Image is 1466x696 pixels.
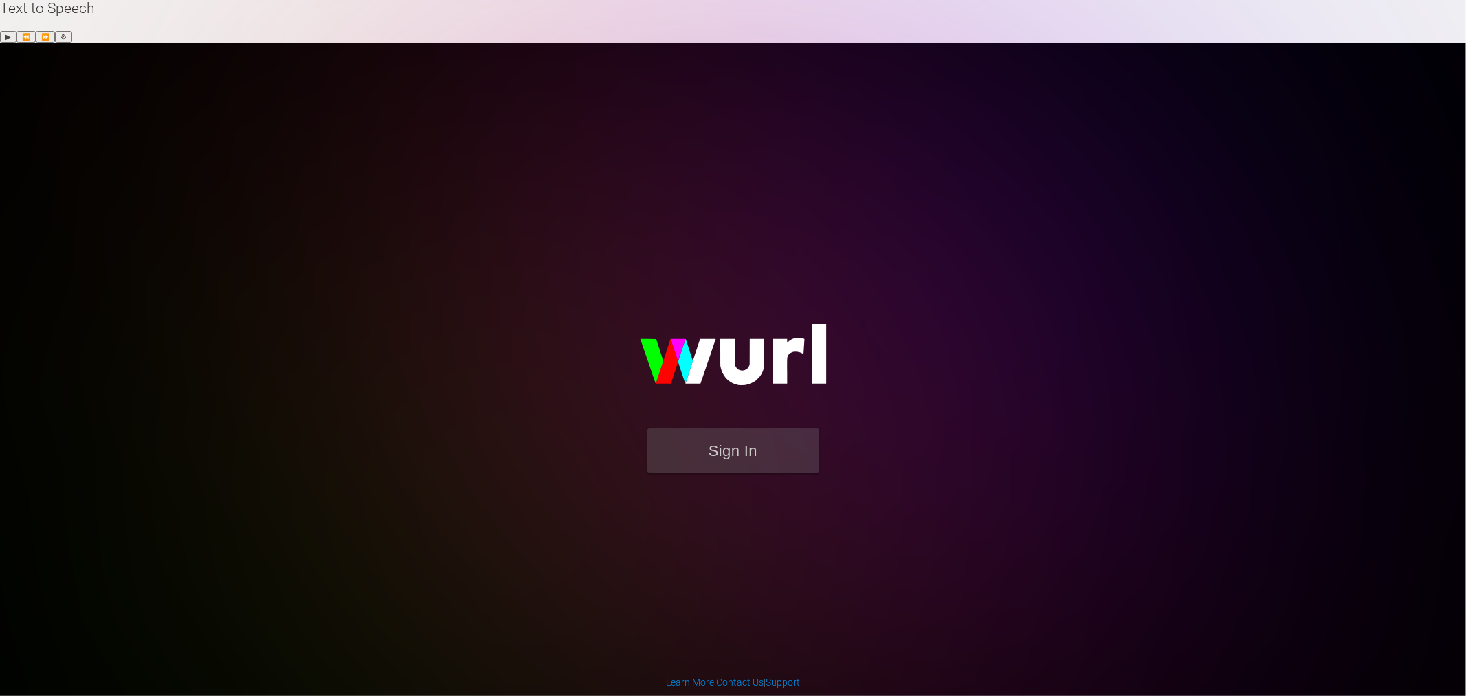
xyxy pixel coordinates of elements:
[36,31,55,43] button: Forward
[55,31,72,43] button: Settings
[596,294,871,428] img: wurl-logo-on-black-223613ac3d8ba8fe6dc639794a292ebdb59501304c7dfd60c99c58986ef67473.svg
[766,677,800,688] a: Support
[16,31,36,43] button: Previous
[666,675,800,689] div: | |
[716,677,764,688] a: Contact Us
[666,677,714,688] a: Learn More
[647,428,819,473] button: Sign In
